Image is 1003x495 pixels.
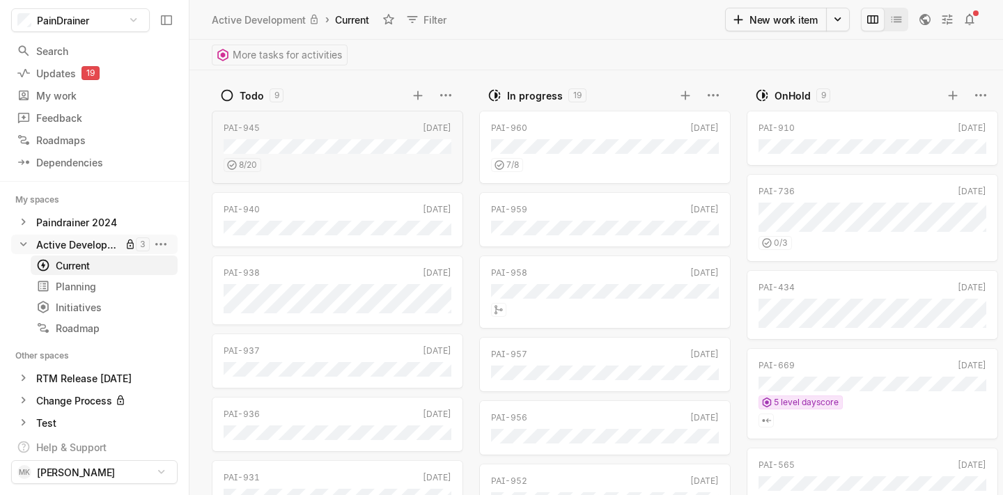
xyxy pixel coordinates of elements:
div: 19 [568,88,586,102]
span: PainDrainer [37,13,89,28]
a: PAI-669[DATE]5 level dayscore [747,348,998,439]
span: 5 level dayscore [774,396,839,409]
div: 9 [816,88,830,102]
div: [DATE] [690,411,719,424]
div: Roadmap [36,321,172,336]
a: PAI-434[DATE] [747,270,998,340]
div: [DATE] [690,348,719,361]
div: [DATE] [958,122,986,134]
div: [DATE] [423,408,451,421]
a: Change Process [11,391,178,410]
span: 7 / 8 [506,159,519,171]
a: My work [11,85,178,106]
button: PainDrainer [11,8,150,32]
div: [DATE] [423,122,451,134]
div: PAI-958 [491,267,527,279]
button: MK[PERSON_NAME] [11,460,178,484]
div: PAI-945[DATE]8/20 [212,107,463,188]
div: grid [479,107,737,495]
div: Help & Support [36,440,107,455]
div: [DATE] [958,185,986,198]
a: PAI-957[DATE] [479,337,731,392]
button: Change to mode board_view [861,8,885,31]
a: RTM Release [DATE] [11,368,178,388]
div: 19 [81,66,100,80]
a: PAI-958[DATE] [479,256,731,329]
div: [DATE] [690,203,719,216]
div: PAI-669 [759,359,795,372]
a: Updates19 [11,63,178,84]
div: PAI-937 [224,345,260,357]
a: PAI-959[DATE] [479,192,731,247]
div: [DATE] [423,345,451,357]
div: board and list toggle [861,8,908,31]
div: Roadmaps [17,133,172,148]
div: PAI-910[DATE] [747,107,998,170]
a: Feedback [11,107,178,128]
div: PAI-936 [224,408,260,421]
div: PAI-957[DATE] [479,333,731,396]
a: PAI-960[DATE]7/8 [479,111,731,184]
div: Feedback [17,111,172,125]
div: My spaces [15,193,76,207]
a: Planning [31,276,178,296]
div: PAI-956 [491,411,527,424]
div: [DATE] [690,267,719,279]
a: Test [11,413,178,432]
div: OnHold [775,88,811,103]
div: Current [332,10,372,29]
div: [DATE] [958,359,986,372]
div: PAI-937[DATE] [212,329,463,393]
a: Active Development3 [11,235,178,254]
a: Roadmaps [11,129,178,150]
div: Todo [240,88,264,103]
div: PAI-960 [491,122,527,134]
a: PAI-940[DATE] [212,192,463,247]
div: PAI-945 [224,122,260,134]
a: Dependencies [11,152,178,173]
div: 9 [270,88,283,102]
div: Active Development [36,237,122,252]
div: PAI-956[DATE] [479,396,731,459]
div: PAI-940 [224,203,260,216]
div: [DATE] [690,122,719,134]
a: PAI-736[DATE]0/3 [747,174,998,262]
div: Search [17,44,172,58]
div: [DATE] [958,281,986,294]
div: PAI-959 [491,203,527,216]
button: New work item [725,8,827,31]
a: Paindrainer 2024 [11,212,178,232]
div: [DATE] [958,459,986,471]
div: › [325,13,329,26]
a: Search [11,40,178,61]
div: PAI-910 [759,122,795,134]
div: PAI-940[DATE] [212,188,463,251]
div: PAI-736 [759,185,795,198]
div: RTM Release [DATE] [36,371,132,386]
a: PAI-910[DATE] [747,111,998,166]
div: [DATE] [423,203,451,216]
div: PAI-931 [224,471,260,484]
div: Updates [17,66,172,81]
a: Current [31,256,178,275]
div: PAI-669[DATE]5 level dayscore [747,344,998,443]
div: Current [36,258,172,273]
div: Test [36,416,56,430]
div: PAI-736[DATE]0/3 [747,170,998,266]
a: Roadmap [31,318,178,338]
span: MK [19,465,29,479]
a: PAI-936[DATE] [212,397,463,452]
div: PAI-959[DATE] [479,188,731,251]
button: Change to mode list_view [885,8,908,31]
div: PAI-958[DATE] [479,251,731,333]
span: [PERSON_NAME] [37,465,115,480]
div: PAI-952 [491,475,527,487]
div: PAI-434 [759,281,795,294]
div: Change Process [36,393,112,408]
div: PAI-938[DATE] [212,251,463,329]
div: PAI-565 [759,459,795,471]
a: Initiatives [31,297,178,317]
